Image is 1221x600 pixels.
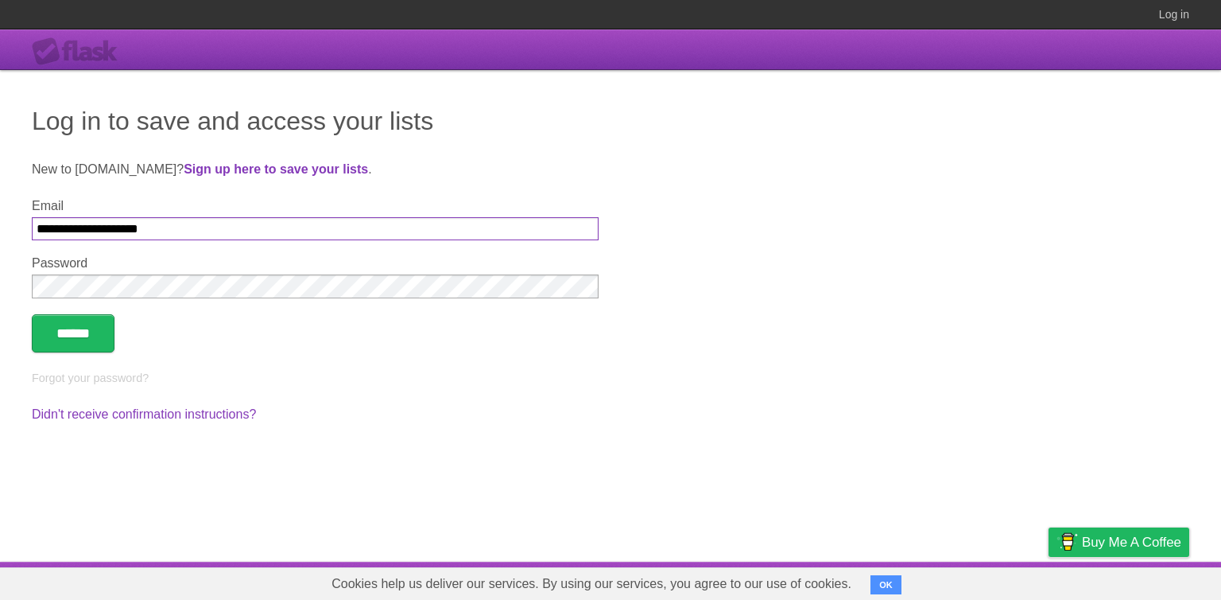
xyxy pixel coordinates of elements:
[1082,528,1181,556] span: Buy me a coffee
[1056,528,1078,555] img: Buy me a coffee
[32,37,127,66] div: Flask
[32,407,256,421] a: Didn't receive confirmation instructions?
[890,566,954,596] a: Developers
[837,566,870,596] a: About
[32,256,599,271] label: Password
[1028,566,1069,596] a: Privacy
[1089,566,1189,596] a: Suggest a feature
[184,162,368,176] a: Sign up here to save your lists
[1049,528,1189,557] a: Buy me a coffee
[32,199,599,213] label: Email
[870,575,901,594] button: OK
[32,102,1189,140] h1: Log in to save and access your lists
[974,566,1009,596] a: Terms
[32,160,1189,179] p: New to [DOMAIN_NAME]? .
[316,568,867,600] span: Cookies help us deliver our services. By using our services, you agree to our use of cookies.
[32,372,149,384] a: Forgot your password?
